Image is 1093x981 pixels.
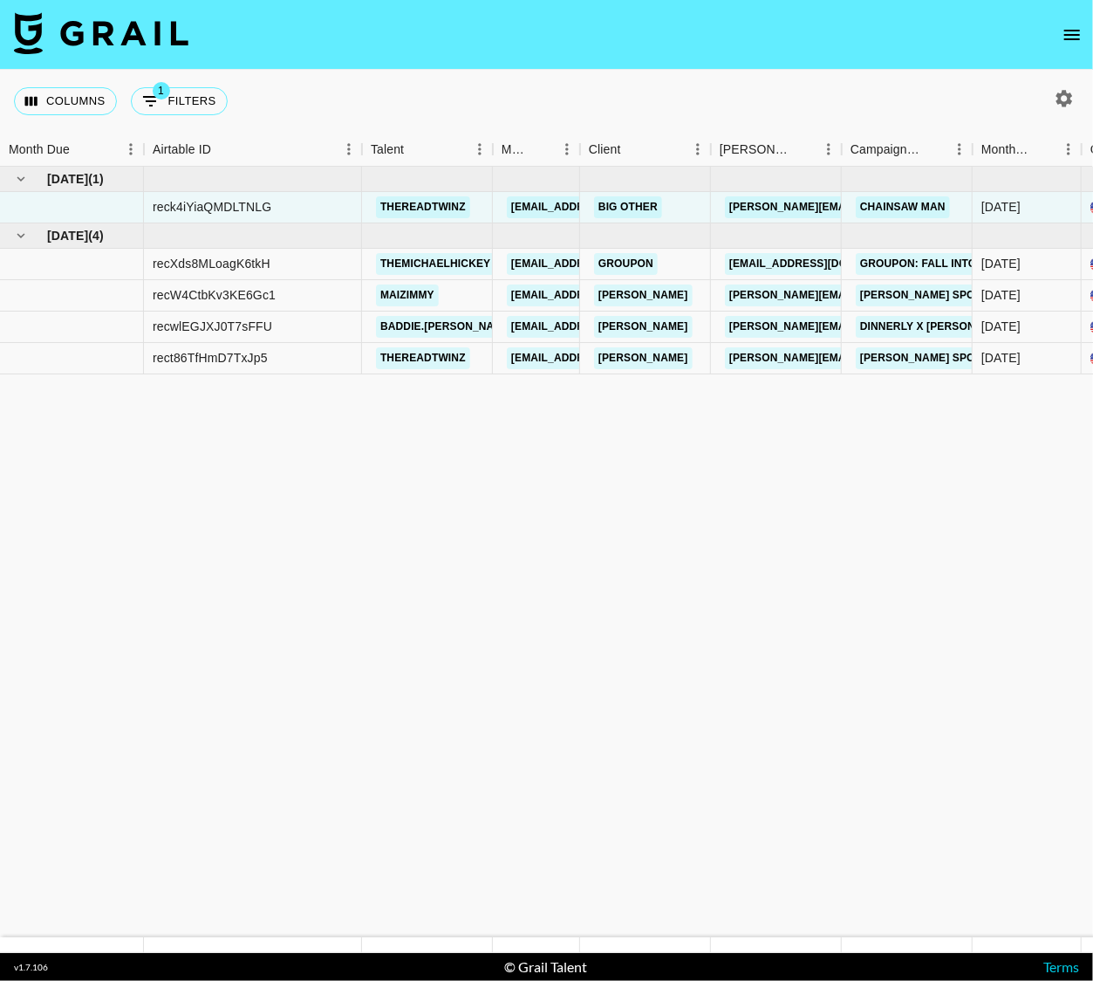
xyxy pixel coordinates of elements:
a: [PERSON_NAME] [594,285,693,306]
span: 1 [153,82,170,99]
a: Chainsaw Man [856,196,950,218]
button: Sort [922,137,946,161]
div: Client [580,133,711,167]
div: reck4iYiaQMDLTNLG [153,198,271,216]
div: Oct '25 [981,286,1021,304]
a: [PERSON_NAME] [594,316,693,338]
button: Sort [211,137,236,161]
a: thereadtwinz [376,347,470,369]
div: Month Due [973,133,1082,167]
a: maizimmy [376,285,439,306]
a: themichaelhickey [376,253,495,275]
button: hide children [9,167,33,191]
div: recwlEGJXJ0T7sFFU [153,318,272,335]
a: [EMAIL_ADDRESS][DOMAIN_NAME] [507,253,702,275]
button: Select columns [14,87,117,115]
button: Sort [1031,137,1055,161]
button: Menu [816,136,842,162]
div: Oct '25 [981,349,1021,367]
a: Big Other [594,196,662,218]
button: Menu [685,136,711,162]
a: [PERSON_NAME][EMAIL_ADDRESS][DOMAIN_NAME] [725,196,1009,218]
button: Menu [118,136,144,162]
span: [DATE] [47,170,88,188]
button: Show filters [131,87,228,115]
a: Terms [1043,958,1079,975]
div: Month Due [9,133,70,167]
button: hide children [9,223,33,248]
span: ( 4 ) [88,227,104,244]
div: Campaign (Type) [842,133,973,167]
span: ( 1 ) [88,170,104,188]
div: Manager [502,133,529,167]
div: Client [589,133,621,167]
div: Month Due [981,133,1031,167]
button: Menu [946,136,973,162]
div: recXds8MLoagK6tkH [153,255,270,272]
div: v 1.7.106 [14,962,48,973]
div: recW4CtbKv3KE6Gc1 [153,286,276,304]
div: Airtable ID [153,133,211,167]
div: [PERSON_NAME] [720,133,791,167]
button: Menu [1055,136,1082,162]
div: rect86TfHmD7TxJp5 [153,349,268,367]
button: Menu [467,136,493,162]
button: Sort [70,137,94,161]
button: Sort [621,137,646,161]
div: © Grail Talent [504,958,587,976]
a: GroupOn [594,253,658,275]
div: Talent [371,133,404,167]
div: Sep '25 [981,198,1021,216]
a: [EMAIL_ADDRESS][DOMAIN_NAME] [507,347,702,369]
div: Campaign (Type) [850,133,922,167]
button: Sort [791,137,816,161]
a: [EMAIL_ADDRESS][DOMAIN_NAME] [725,253,920,275]
span: [DATE] [47,227,88,244]
div: Booker [711,133,842,167]
img: Grail Talent [14,12,188,54]
div: Airtable ID [144,133,362,167]
button: Menu [336,136,362,162]
button: open drawer [1055,17,1090,52]
a: [EMAIL_ADDRESS][DOMAIN_NAME] [507,196,702,218]
div: Talent [362,133,493,167]
a: thereadtwinz [376,196,470,218]
div: Oct '25 [981,255,1021,272]
button: Sort [404,137,428,161]
a: [PERSON_NAME] [594,347,693,369]
a: Groupon: Fall Into Savings [856,253,1031,275]
a: [EMAIL_ADDRESS][DOMAIN_NAME] [507,285,702,306]
div: Oct '25 [981,318,1021,335]
div: Manager [493,133,580,167]
button: Sort [529,137,554,161]
a: baddie.[PERSON_NAME] [376,316,518,338]
button: Menu [554,136,580,162]
a: [EMAIL_ADDRESS][DOMAIN_NAME] [507,316,702,338]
